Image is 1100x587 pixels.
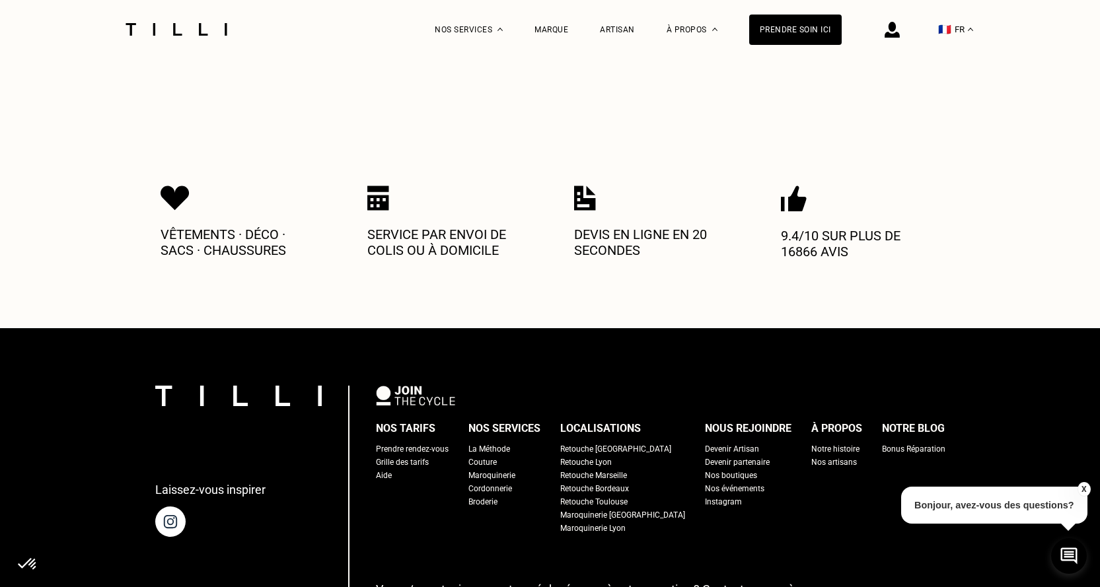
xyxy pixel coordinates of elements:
p: Laissez-vous inspirer [155,483,266,497]
a: Retouche Lyon [560,456,612,469]
a: Cordonnerie [468,482,512,495]
a: Aide [376,469,392,482]
div: Localisations [560,419,641,438]
a: Maroquinerie [GEOGRAPHIC_DATA] [560,508,685,522]
div: Notre blog [882,419,945,438]
a: Broderie [468,495,497,508]
a: Devenir Artisan [705,442,759,456]
p: Service par envoi de colis ou à domicile [367,226,526,258]
div: Nos services [468,419,540,438]
div: À propos [811,419,862,438]
img: Menu déroulant à propos [712,28,717,31]
p: Devis en ligne en 20 secondes [574,226,733,258]
button: X [1077,482,1090,497]
img: logo Tilli [155,386,322,406]
a: La Méthode [468,442,510,456]
img: Icon [161,186,190,211]
a: Maroquinerie Lyon [560,522,626,535]
div: Nos tarifs [376,419,435,438]
a: Retouche Bordeaux [560,482,629,495]
p: Bonjour, avez-vous des questions? [901,487,1087,524]
p: 9.4/10 sur plus de 16866 avis [781,228,939,259]
a: Bonus Réparation [882,442,945,456]
a: Nos événements [705,482,764,495]
a: Nos artisans [811,456,857,469]
img: Logo du service de couturière Tilli [121,23,232,36]
a: Maroquinerie [468,469,515,482]
img: logo Join The Cycle [376,386,455,405]
a: Retouche [GEOGRAPHIC_DATA] [560,442,671,456]
img: Menu déroulant [497,28,503,31]
span: 🇫🇷 [938,23,951,36]
p: Vêtements · Déco · Sacs · Chaussures [161,226,319,258]
a: Artisan [600,25,635,34]
a: Retouche Marseille [560,469,627,482]
a: Nos boutiques [705,469,757,482]
a: Grille des tarifs [376,456,429,469]
a: Marque [534,25,568,34]
img: Icon [574,186,596,211]
a: Prendre rendez-vous [376,442,449,456]
a: Prendre soin ici [749,15,842,45]
img: Icon [367,186,389,211]
a: Instagram [705,495,742,508]
a: Devenir partenaire [705,456,770,469]
img: page instagram de Tilli une retoucherie à domicile [155,506,186,537]
a: Retouche Toulouse [560,495,628,508]
a: Notre histoire [811,442,860,456]
img: icône connexion [885,22,900,38]
a: Couture [468,456,497,469]
img: menu déroulant [968,28,973,31]
img: Icon [781,186,807,212]
div: Nous rejoindre [705,419,791,438]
